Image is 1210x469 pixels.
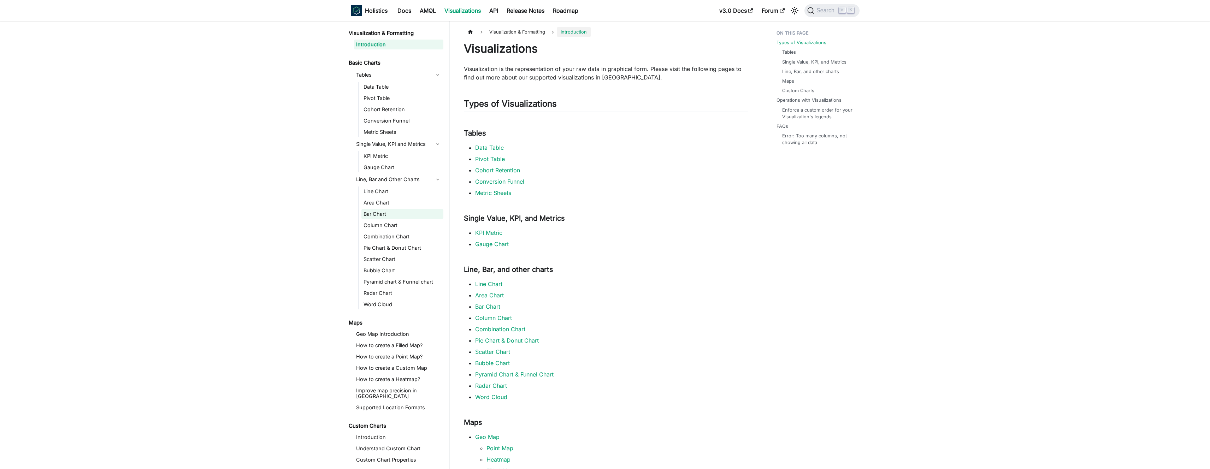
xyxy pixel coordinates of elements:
a: Scatter Chart [475,348,510,355]
a: Introduction [354,432,443,442]
a: Gauge Chart [361,162,443,172]
a: Understand Custom Chart [354,444,443,453]
a: Combination Chart [475,326,525,333]
a: Enforce a custom order for your Visualization's legends [782,107,852,120]
a: Custom Chart Properties [354,455,443,465]
a: Introduction [354,40,443,49]
a: Metric Sheets [361,127,443,137]
a: Combination Chart [361,232,443,242]
h3: Tables [464,129,748,138]
a: Line Chart [475,280,502,287]
a: Pyramid chart & Funnel chart [361,277,443,287]
nav: Breadcrumbs [464,27,748,37]
a: Tables [354,69,443,81]
a: Area Chart [475,292,504,299]
a: KPI Metric [361,151,443,161]
a: KPI Metric [475,229,502,236]
a: Pyramid Chart & Funnel Chart [475,371,554,378]
a: Forum [757,5,789,16]
a: Supported Location Formats [354,403,443,412]
a: Visualization & Formatting [347,28,443,38]
a: Maps [782,78,794,84]
a: Custom Charts [782,87,814,94]
a: Radar Chart [361,288,443,298]
a: Error: Too many columns, not showing all data [782,132,852,146]
a: API [485,5,502,16]
a: FAQs [777,123,788,130]
span: Search [814,7,839,14]
a: Pie Chart & Donut Chart [475,337,539,344]
a: Improve map precision in [GEOGRAPHIC_DATA] [354,386,443,401]
a: Line, Bar, and other charts [782,68,839,75]
a: Operations with Visualizations [777,97,842,103]
a: Single Value, KPI, and Metrics [782,59,846,65]
a: Geo Map [475,433,500,440]
button: Switch between dark and light mode (currently light mode) [789,5,800,16]
a: Data Table [475,144,504,151]
a: Basic Charts [347,58,443,68]
a: Docs [393,5,415,16]
nav: Docs sidebar [344,21,450,469]
h3: Single Value, KPI, and Metrics [464,214,748,223]
a: Bubble Chart [361,266,443,275]
a: How to create a Custom Map [354,363,443,373]
p: Visualization is the representation of your raw data in graphical form. Please visit the followin... [464,65,748,82]
a: Bubble Chart [475,360,510,367]
a: Pie Chart & Donut Chart [361,243,443,253]
a: Custom Charts [347,421,443,431]
span: Visualization & Formatting [486,27,549,37]
a: Visualizations [440,5,485,16]
a: How to create a Point Map? [354,352,443,362]
img: Holistics [351,5,362,16]
kbd: ⌘ [839,7,846,13]
a: Word Cloud [475,393,507,400]
h2: Types of Visualizations [464,99,748,112]
a: Column Chart [475,314,512,321]
a: Geo Map Introduction [354,329,443,339]
a: Roadmap [549,5,583,16]
a: Line, Bar and Other Charts [354,174,443,185]
a: Gauge Chart [475,241,509,248]
a: Release Notes [502,5,549,16]
a: Data Table [361,82,443,92]
a: Line Chart [361,186,443,196]
span: Introduction [557,27,590,37]
a: AMQL [415,5,440,16]
a: Bar Chart [475,303,500,310]
kbd: K [847,7,854,13]
b: Holistics [365,6,388,15]
a: Tables [782,49,796,55]
h3: Maps [464,418,748,427]
a: Conversion Funnel [361,116,443,126]
a: How to create a Heatmap? [354,374,443,384]
a: Cohort Retention [475,167,520,174]
a: Bar Chart [361,209,443,219]
a: Point Map [486,445,513,452]
a: Single Value, KPI and Metrics [354,138,443,150]
a: Column Chart [361,220,443,230]
h3: Line, Bar, and other charts [464,265,748,274]
a: Word Cloud [361,299,443,309]
a: Maps [347,318,443,328]
a: Metric Sheets [475,189,511,196]
a: HolisticsHolistics [351,5,388,16]
a: How to create a Filled Map? [354,340,443,350]
a: Home page [464,27,477,37]
a: Pivot Table [361,93,443,103]
a: Area Chart [361,198,443,208]
h1: Visualizations [464,42,748,56]
button: Search (Command+K) [804,4,859,17]
a: Heatmap [486,456,510,463]
a: v3.0 Docs [715,5,757,16]
a: Cohort Retention [361,105,443,114]
a: Types of Visualizations [777,39,826,46]
a: Conversion Funnel [475,178,524,185]
a: Scatter Chart [361,254,443,264]
a: Pivot Table [475,155,505,162]
a: Radar Chart [475,382,507,389]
